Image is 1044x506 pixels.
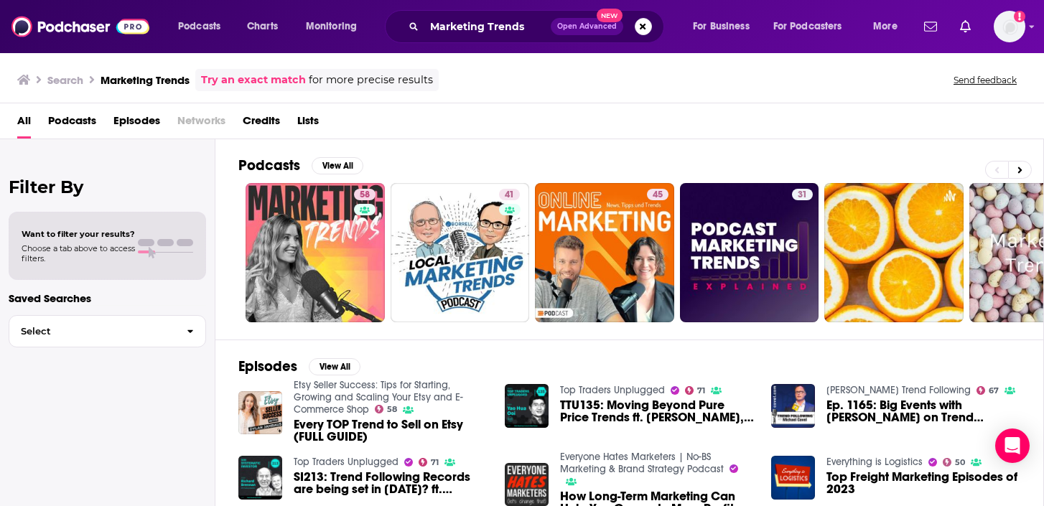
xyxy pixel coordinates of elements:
span: Charts [247,17,278,37]
a: Credits [243,109,280,139]
svg: Add a profile image [1014,11,1025,22]
h3: Search [47,73,83,87]
button: Select [9,315,206,347]
button: open menu [764,15,863,38]
h2: Filter By [9,177,206,197]
a: Everyone Hates Marketers | No-BS Marketing & Brand Strategy Podcast [560,451,724,475]
button: View All [309,358,360,375]
a: All [17,109,31,139]
a: TTU135: Moving Beyond Pure Price Trends ft. Yao Hua Ooi, Principal at AQR Capital Management [560,399,754,423]
span: 67 [989,388,999,394]
span: 41 [505,188,514,202]
button: Open AdvancedNew [551,18,623,35]
span: 71 [431,459,439,466]
a: EpisodesView All [238,357,360,375]
span: Ep. 1165: Big Events with [PERSON_NAME] on Trend Following Radio [826,399,1020,423]
span: 71 [697,388,705,394]
h3: Marketing Trends [101,73,190,87]
div: Open Intercom Messenger [995,428,1030,463]
a: Show notifications dropdown [954,14,977,39]
a: Top Traders Unplugged [560,384,665,396]
a: 71 [685,386,706,395]
span: 31 [798,188,807,202]
button: open menu [168,15,239,38]
span: 45 [653,188,663,202]
button: Send feedback [949,74,1021,86]
input: Search podcasts, credits, & more... [424,15,551,38]
img: Every TOP Trend to Sell on Etsy (FULL GUIDE) [238,391,282,435]
a: Try an exact match [201,72,306,88]
a: 71 [419,458,439,467]
span: For Business [693,17,750,37]
a: Michael Covel's Trend Following [826,384,971,396]
span: 58 [387,406,397,413]
a: Lists [297,109,319,139]
a: Top Traders Unplugged [294,456,399,468]
a: Show notifications dropdown [918,14,943,39]
img: TTU135: Moving Beyond Pure Price Trends ft. Yao Hua Ooi, Principal at AQR Capital Management [505,384,549,428]
a: 41 [391,183,530,322]
h2: Podcasts [238,156,300,174]
img: SI213: Trend Following Records are being set in 2022? ft. Richard Brennan [238,456,282,500]
img: Ep. 1165: Big Events with Michael Covel on Trend Following Radio [771,384,815,428]
span: for more precise results [309,72,433,88]
span: Podcasts [178,17,220,37]
a: Episodes [113,109,160,139]
a: Top Freight Marketing Episodes of 2023 [826,471,1020,495]
span: Select [9,327,175,336]
a: Charts [238,15,286,38]
a: PodcastsView All [238,156,363,174]
span: More [873,17,898,37]
a: Podcasts [48,109,96,139]
span: New [597,9,623,22]
span: Choose a tab above to access filters. [22,243,135,263]
span: 50 [955,459,965,466]
button: open menu [683,15,768,38]
a: Ep. 1165: Big Events with Michael Covel on Trend Following Radio [826,399,1020,423]
span: SI213: Trend Following Records are being set in [DATE]? ft. [PERSON_NAME] [294,471,488,495]
a: SI213: Trend Following Records are being set in 2022? ft. Richard Brennan [294,471,488,495]
a: Etsy Seller Success: Tips for Starting, Growing and Scaling Your Etsy and E-Commerce Shop [294,379,463,416]
span: For Podcasters [773,17,842,37]
button: Show profile menu [994,11,1025,42]
a: Every TOP Trend to Sell on Etsy (FULL GUIDE) [294,418,488,443]
span: Networks [177,109,225,139]
img: Podchaser - Follow, Share and Rate Podcasts [11,13,149,40]
a: 67 [977,386,999,395]
a: 58 [354,189,376,200]
div: Search podcasts, credits, & more... [399,10,678,43]
button: open menu [296,15,376,38]
a: 45 [535,183,674,322]
button: open menu [863,15,915,38]
img: Top Freight Marketing Episodes of 2023 [771,456,815,500]
img: User Profile [994,11,1025,42]
p: Saved Searches [9,291,206,305]
button: View All [312,157,363,174]
span: TTU135: Moving Beyond Pure Price Trends ft. [PERSON_NAME], Principal at AQR Capital Management [560,399,754,423]
a: 41 [499,189,520,200]
span: Monitoring [306,17,357,37]
span: Want to filter your results? [22,229,135,239]
a: 58 [375,405,398,413]
a: 31 [792,189,813,200]
span: 58 [360,188,370,202]
a: Everything is Logistics [826,456,923,468]
h2: Episodes [238,357,297,375]
a: 58 [246,183,385,322]
span: Open Advanced [557,23,617,30]
a: 45 [647,189,668,200]
a: 50 [943,458,966,467]
a: 31 [680,183,819,322]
